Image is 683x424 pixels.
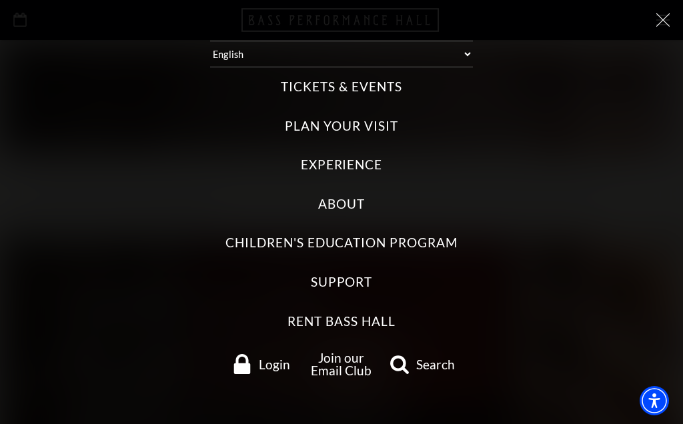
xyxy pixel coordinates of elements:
a: Login [221,354,301,374]
label: Rent Bass Hall [287,313,395,331]
label: Children's Education Program [225,234,458,252]
span: Login [259,358,290,371]
a: Join our Email Club [311,350,372,378]
label: About [318,195,365,213]
label: Tickets & Events [281,78,402,96]
div: Accessibility Menu [640,386,669,415]
span: Search [416,358,455,371]
a: search [382,354,462,374]
label: Support [311,273,373,291]
label: Plan Your Visit [285,117,398,135]
select: Select: [210,41,473,67]
label: Experience [301,156,383,174]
